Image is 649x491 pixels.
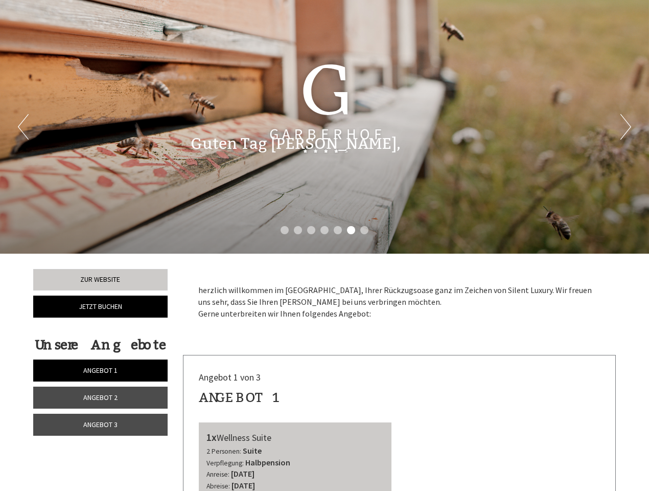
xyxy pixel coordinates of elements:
div: Unsere Angebote [33,336,168,354]
h1: Guten Tag [PERSON_NAME], [191,136,401,152]
button: Next [620,114,631,140]
button: Previous [18,114,29,140]
span: Angebot 3 [83,420,118,429]
small: 2 Personen: [206,447,241,456]
p: herzlich willkommen im [GEOGRAPHIC_DATA], Ihrer Rückzugsoase ganz im Zeichen von Silent Luxury. W... [198,284,601,320]
b: Halbpension [245,457,290,467]
b: Suite [243,445,262,456]
div: Angebot 1 [199,388,281,407]
span: Angebot 1 von 3 [199,371,261,383]
b: [DATE] [231,468,254,479]
span: Angebot 2 [83,393,118,402]
a: Jetzt buchen [33,296,168,318]
b: 1x [206,431,217,443]
span: Angebot 1 [83,366,118,375]
b: [DATE] [231,480,255,490]
small: Verpflegung: [206,459,244,467]
small: Abreise: [206,482,230,490]
a: Zur Website [33,269,168,291]
small: Anreise: [206,470,229,479]
div: Wellness Suite [206,430,384,445]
